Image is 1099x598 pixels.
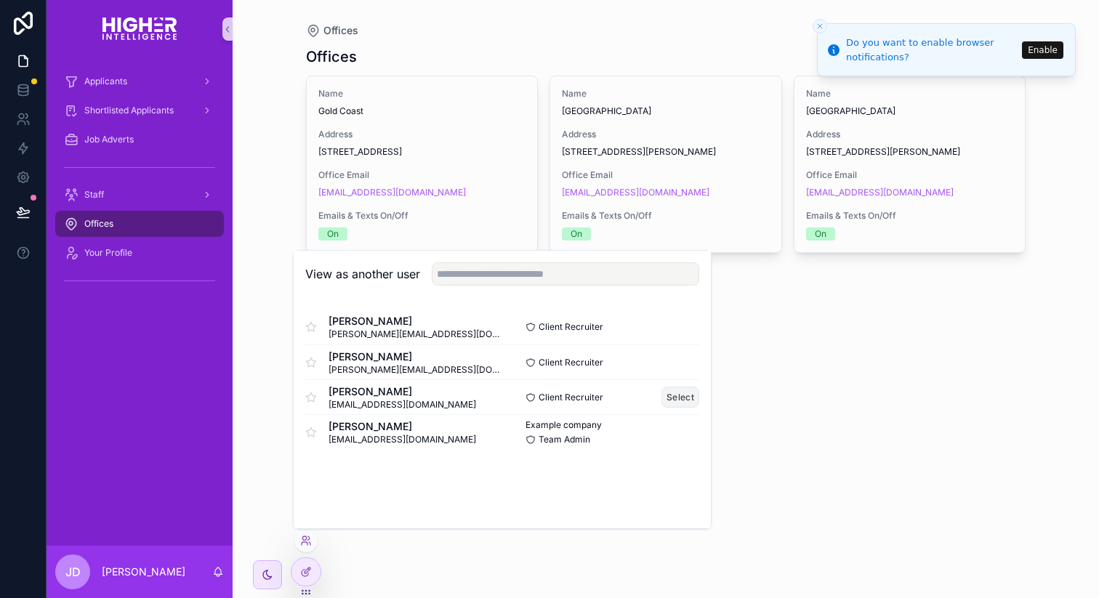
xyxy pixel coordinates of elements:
[661,387,699,408] button: Select
[55,68,224,94] a: Applicants
[55,182,224,208] a: Staff
[102,565,185,579] p: [PERSON_NAME]
[329,384,476,399] span: [PERSON_NAME]
[562,210,770,222] span: Emails & Texts On/Off
[84,105,174,116] span: Shortlisted Applicants
[562,187,709,198] a: [EMAIL_ADDRESS][DOMAIN_NAME]
[571,227,582,241] div: On
[539,357,603,368] span: Client Recruiter
[318,129,526,140] span: Address
[318,210,526,222] span: Emails & Texts On/Off
[55,97,224,124] a: Shortlisted Applicants
[562,146,770,158] span: [STREET_ADDRESS][PERSON_NAME]
[102,17,177,41] img: App logo
[806,187,954,198] a: [EMAIL_ADDRESS][DOMAIN_NAME]
[539,434,590,445] span: Team Admin
[526,419,602,431] span: Example company
[329,364,502,376] span: [PERSON_NAME][EMAIL_ADDRESS][DOMAIN_NAME]
[306,76,539,253] a: NameGold CoastAddress[STREET_ADDRESS]Office Email[EMAIL_ADDRESS][DOMAIN_NAME]Emails & Texts On/OffOn
[84,134,134,145] span: Job Adverts
[549,76,782,253] a: Name[GEOGRAPHIC_DATA]Address[STREET_ADDRESS][PERSON_NAME]Office Email[EMAIL_ADDRESS][DOMAIN_NAME]...
[1022,41,1063,59] button: Enable
[327,227,339,241] div: On
[323,23,358,38] span: Offices
[306,23,358,38] a: Offices
[329,314,502,328] span: [PERSON_NAME]
[318,146,526,158] span: [STREET_ADDRESS]
[84,76,127,87] span: Applicants
[806,88,1014,100] span: Name
[65,563,81,581] span: JD
[55,240,224,266] a: Your Profile
[329,399,476,411] span: [EMAIL_ADDRESS][DOMAIN_NAME]
[797,393,1099,598] iframe: Slideout
[815,227,826,241] div: On
[55,211,224,237] a: Offices
[305,265,420,283] h2: View as another user
[84,189,104,201] span: Staff
[318,105,526,117] span: Gold Coast
[562,105,770,117] span: [GEOGRAPHIC_DATA]
[84,247,132,259] span: Your Profile
[318,169,526,181] span: Office Email
[539,321,603,333] span: Client Recruiter
[47,58,233,311] div: scrollable content
[329,434,476,445] span: [EMAIL_ADDRESS][DOMAIN_NAME]
[806,146,1014,158] span: [STREET_ADDRESS][PERSON_NAME]
[806,105,1014,117] span: [GEOGRAPHIC_DATA]
[806,169,1014,181] span: Office Email
[806,129,1014,140] span: Address
[813,19,827,33] button: Close toast
[318,187,466,198] a: [EMAIL_ADDRESS][DOMAIN_NAME]
[562,88,770,100] span: Name
[318,88,526,100] span: Name
[794,76,1026,253] a: Name[GEOGRAPHIC_DATA]Address[STREET_ADDRESS][PERSON_NAME]Office Email[EMAIL_ADDRESS][DOMAIN_NAME]...
[846,36,1018,64] div: Do you want to enable browser notifications?
[55,126,224,153] a: Job Adverts
[539,392,603,403] span: Client Recruiter
[806,210,1014,222] span: Emails & Texts On/Off
[329,419,476,434] span: [PERSON_NAME]
[562,129,770,140] span: Address
[329,328,502,340] span: [PERSON_NAME][EMAIL_ADDRESS][DOMAIN_NAME]
[84,218,113,230] span: Offices
[329,349,502,364] span: [PERSON_NAME]
[562,169,770,181] span: Office Email
[306,47,357,67] h1: Offices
